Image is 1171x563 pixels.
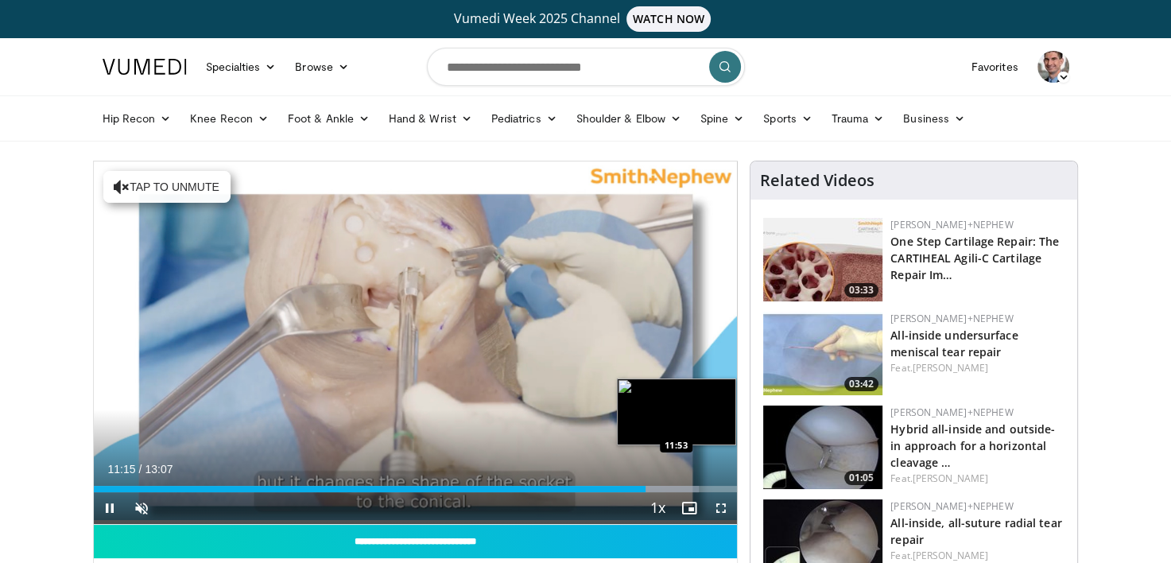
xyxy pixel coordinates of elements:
[890,234,1059,282] a: One Step Cartilage Repair: The CARTIHEAL Agili-C Cartilage Repair Im…
[763,406,882,489] a: 01:05
[626,6,711,32] span: WATCH NOW
[285,51,359,83] a: Browse
[890,361,1064,375] div: Feat.
[890,328,1018,359] a: All-inside undersurface meniscal tear repair
[379,103,482,134] a: Hand & Wrist
[760,171,874,190] h4: Related Videos
[105,6,1067,32] a: Vumedi Week 2025 ChannelWATCH NOW
[139,463,142,476] span: /
[94,161,738,525] video-js: Video Player
[705,492,737,524] button: Fullscreen
[890,549,1064,563] div: Feat.
[962,51,1028,83] a: Favorites
[617,379,736,445] img: image.jpeg
[844,471,878,485] span: 01:05
[642,492,673,524] button: Playback Rate
[890,472,1064,486] div: Feat.
[427,48,745,86] input: Search topics, interventions
[822,103,894,134] a: Trauma
[754,103,822,134] a: Sports
[763,312,882,395] a: 03:42
[673,492,705,524] button: Enable picture-in-picture mode
[691,103,754,134] a: Spine
[913,472,988,485] a: [PERSON_NAME]
[93,103,181,134] a: Hip Recon
[108,463,136,476] span: 11:15
[126,492,157,524] button: Unmute
[145,463,173,476] span: 13:07
[894,103,975,134] a: Business
[913,549,988,562] a: [PERSON_NAME]
[913,361,988,375] a: [PERSON_NAME]
[890,406,1013,419] a: [PERSON_NAME]+Nephew
[482,103,567,134] a: Pediatrics
[567,103,691,134] a: Shoulder & Elbow
[278,103,379,134] a: Foot & Ankle
[180,103,278,134] a: Knee Recon
[763,406,882,489] img: 364c13b8-bf65-400b-a941-5a4a9c158216.150x105_q85_crop-smart_upscale.jpg
[890,312,1013,325] a: [PERSON_NAME]+Nephew
[890,421,1055,470] a: Hybrid all-inside and outside-in approach for a horizontal cleavage …
[1037,51,1069,83] img: Avatar
[196,51,286,83] a: Specialties
[103,59,187,75] img: VuMedi Logo
[763,218,882,301] img: 781f413f-8da4-4df1-9ef9-bed9c2d6503b.150x105_q85_crop-smart_upscale.jpg
[890,515,1061,547] a: All-inside, all-suture radial tear repair
[763,312,882,395] img: 02c34c8e-0ce7-40b9-85e3-cdd59c0970f9.150x105_q85_crop-smart_upscale.jpg
[844,283,878,297] span: 03:33
[890,499,1013,513] a: [PERSON_NAME]+Nephew
[890,218,1013,231] a: [PERSON_NAME]+Nephew
[763,218,882,301] a: 03:33
[94,486,738,492] div: Progress Bar
[844,377,878,391] span: 03:42
[94,492,126,524] button: Pause
[103,171,231,203] button: Tap to unmute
